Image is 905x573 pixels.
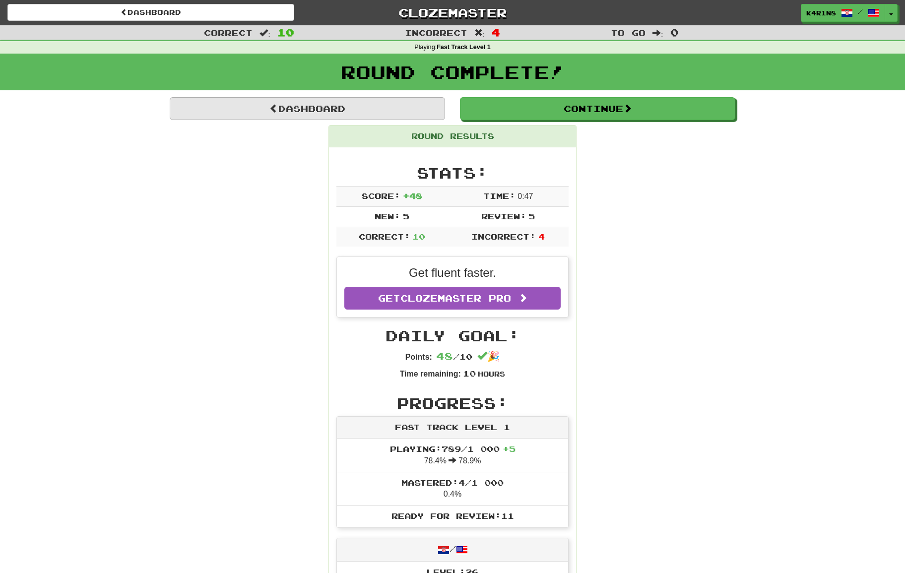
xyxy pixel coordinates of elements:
[337,439,568,472] li: 78.4% 78.9%
[403,191,422,200] span: + 48
[344,287,561,310] a: GetClozemaster Pro
[460,97,735,120] button: Continue
[359,232,410,241] span: Correct:
[806,8,836,17] span: k4r1n8
[204,28,253,38] span: Correct
[336,327,569,344] h2: Daily Goal:
[858,8,863,15] span: /
[7,4,294,21] a: Dashboard
[400,370,461,378] strong: Time remaining:
[478,370,505,378] small: Hours
[259,29,270,37] span: :
[405,353,432,361] strong: Points:
[3,62,902,82] h1: Round Complete!
[412,232,425,241] span: 10
[437,44,491,51] strong: Fast Track Level 1
[400,293,511,304] span: Clozemaster Pro
[337,538,568,562] div: /
[538,232,545,241] span: 4
[611,28,646,38] span: To go
[528,211,535,221] span: 5
[336,395,569,411] h2: Progress:
[329,126,576,147] div: Round Results
[436,352,472,361] span: / 10
[652,29,663,37] span: :
[391,511,514,520] span: Ready for Review: 11
[517,192,533,200] span: 0 : 47
[336,165,569,181] h2: Stats:
[436,350,453,362] span: 48
[362,191,400,200] span: Score:
[403,211,409,221] span: 5
[344,264,561,281] p: Get fluent faster.
[405,28,467,38] span: Incorrect
[477,351,500,362] span: 🎉
[337,417,568,439] div: Fast Track Level 1
[170,97,445,120] a: Dashboard
[503,444,516,453] span: + 5
[309,4,596,21] a: Clozemaster
[463,369,476,378] span: 10
[474,29,485,37] span: :
[801,4,885,22] a: k4r1n8 /
[401,478,504,487] span: Mastered: 4 / 1 000
[337,472,568,506] li: 0.4%
[471,232,536,241] span: Incorrect:
[483,191,516,200] span: Time:
[481,211,526,221] span: Review:
[375,211,400,221] span: New:
[492,26,500,38] span: 4
[670,26,679,38] span: 0
[277,26,294,38] span: 10
[390,444,516,453] span: Playing: 789 / 1 000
